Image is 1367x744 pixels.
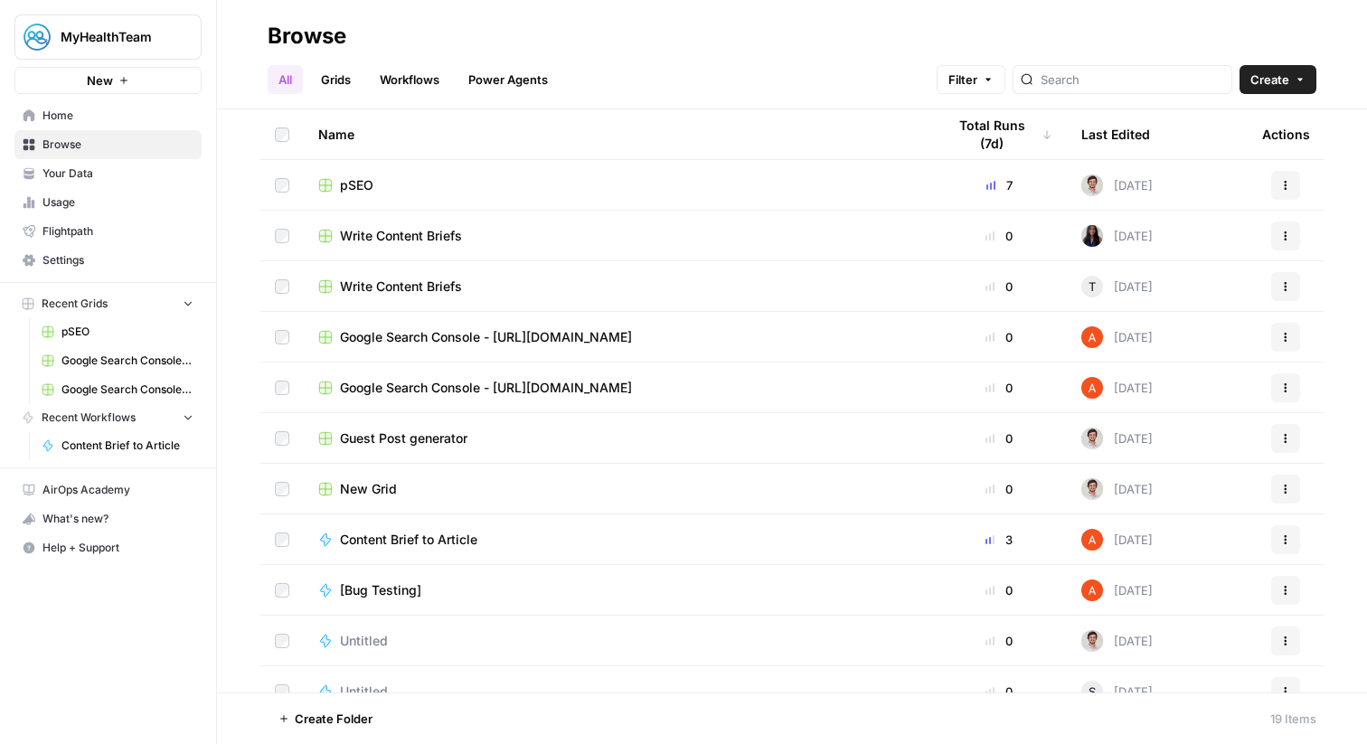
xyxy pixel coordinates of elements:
[14,246,202,275] a: Settings
[33,346,202,375] a: Google Search Console - [URL][DOMAIN_NAME]
[14,476,202,504] a: AirOps Academy
[1081,428,1103,449] img: tdmuw9wfe40fkwq84phcceuazoww
[42,540,193,556] span: Help + Support
[1081,174,1103,196] img: tdmuw9wfe40fkwq84phcceuazoww
[1081,630,1103,652] img: tdmuw9wfe40fkwq84phcceuazoww
[61,324,193,340] span: pSEO
[33,375,202,404] a: Google Search Console - [URL][DOMAIN_NAME]
[946,176,1052,194] div: 7
[268,22,346,51] div: Browse
[310,65,362,94] a: Grids
[14,217,202,246] a: Flightpath
[946,683,1052,701] div: 0
[1081,225,1153,247] div: [DATE]
[1081,326,1153,348] div: [DATE]
[15,505,201,532] div: What's new?
[340,429,467,447] span: Guest Post generator
[21,21,53,53] img: MyHealthTeam Logo
[1081,428,1153,449] div: [DATE]
[318,581,917,599] a: [Bug Testing]
[1081,630,1153,652] div: [DATE]
[14,67,202,94] button: New
[14,101,202,130] a: Home
[42,252,193,268] span: Settings
[42,165,193,182] span: Your Data
[1081,529,1153,551] div: [DATE]
[33,431,202,460] a: Content Brief to Article
[340,176,373,194] span: pSEO
[369,65,450,94] a: Workflows
[42,108,193,124] span: Home
[1081,579,1103,601] img: cje7zb9ux0f2nqyv5qqgv3u0jxek
[318,227,917,245] a: Write Content Briefs
[1081,276,1153,297] div: [DATE]
[1081,225,1103,247] img: rox323kbkgutb4wcij4krxobkpon
[318,109,917,159] div: Name
[14,404,202,431] button: Recent Workflows
[61,28,170,46] span: MyHealthTeam
[318,176,917,194] a: pSEO
[42,410,136,426] span: Recent Workflows
[33,317,202,346] a: pSEO
[340,379,632,397] span: Google Search Console - [URL][DOMAIN_NAME]
[946,531,1052,549] div: 3
[61,381,193,398] span: Google Search Console - [URL][DOMAIN_NAME]
[318,531,917,549] a: Content Brief to Article
[340,632,388,650] span: Untitled
[946,328,1052,346] div: 0
[1081,174,1153,196] div: [DATE]
[946,429,1052,447] div: 0
[1240,65,1316,94] button: Create
[340,328,632,346] span: Google Search Console - [URL][DOMAIN_NAME]
[14,159,202,188] a: Your Data
[1081,326,1103,348] img: cje7zb9ux0f2nqyv5qqgv3u0jxek
[318,480,917,498] a: New Grid
[1089,683,1096,701] span: S
[946,480,1052,498] div: 0
[14,533,202,562] button: Help + Support
[318,632,917,650] a: Untitled
[946,227,1052,245] div: 0
[318,379,917,397] a: Google Search Console - [URL][DOMAIN_NAME]
[318,328,917,346] a: Google Search Console - [URL][DOMAIN_NAME]
[318,683,917,701] a: Untitled
[1270,710,1316,728] div: 19 Items
[14,504,202,533] button: What's new?
[340,227,462,245] span: Write Content Briefs
[1250,71,1289,89] span: Create
[1081,109,1150,159] div: Last Edited
[42,194,193,211] span: Usage
[1081,529,1103,551] img: cje7zb9ux0f2nqyv5qqgv3u0jxek
[946,109,1052,159] div: Total Runs (7d)
[61,353,193,369] span: Google Search Console - [URL][DOMAIN_NAME]
[87,71,113,89] span: New
[1081,478,1153,500] div: [DATE]
[1081,377,1153,399] div: [DATE]
[946,581,1052,599] div: 0
[318,429,917,447] a: Guest Post generator
[42,223,193,240] span: Flightpath
[457,65,559,94] a: Power Agents
[946,379,1052,397] div: 0
[1081,579,1153,601] div: [DATE]
[1089,278,1096,296] span: T
[1041,71,1224,89] input: Search
[1081,681,1153,702] div: [DATE]
[946,278,1052,296] div: 0
[340,480,397,498] span: New Grid
[268,704,383,733] button: Create Folder
[14,188,202,217] a: Usage
[318,278,917,296] a: Write Content Briefs
[937,65,1005,94] button: Filter
[61,438,193,454] span: Content Brief to Article
[14,130,202,159] a: Browse
[1262,109,1310,159] div: Actions
[340,683,388,701] span: Untitled
[14,290,202,317] button: Recent Grids
[340,581,421,599] span: [Bug Testing]
[946,632,1052,650] div: 0
[42,482,193,498] span: AirOps Academy
[42,296,108,312] span: Recent Grids
[268,65,303,94] a: All
[340,531,477,549] span: Content Brief to Article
